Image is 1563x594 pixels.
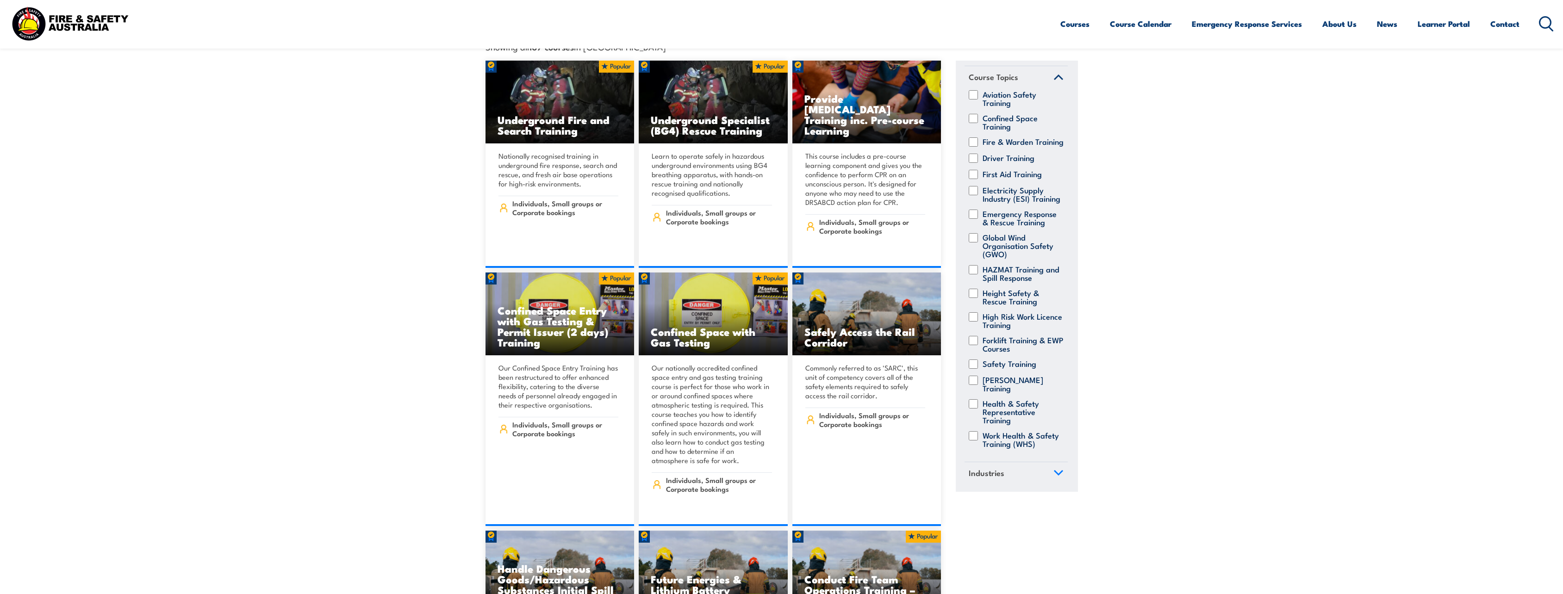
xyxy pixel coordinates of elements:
label: Electricity Supply Industry (ESI) Training [983,186,1064,203]
h3: Confined Space Entry with Gas Testing & Permit Issuer (2 days) Training [498,305,623,347]
span: Individuals, Small groups or Corporate bookings [666,208,772,226]
a: Underground Specialist (BG4) Rescue Training [639,61,788,144]
a: Contact [1490,12,1519,36]
label: High Risk Work Licence Training [983,312,1064,329]
p: Our Confined Space Entry Training has been restructured to offer enhanced flexibility, catering t... [498,363,619,409]
label: HAZMAT Training and Spill Response [983,265,1064,282]
label: Health & Safety Representative Training [983,399,1064,424]
a: Safely Access the Rail Corridor [792,272,941,356]
h3: Safely Access the Rail Corridor [804,326,929,347]
h3: Provide [MEDICAL_DATA] Training inc. Pre-course Learning [804,93,929,136]
a: Course Topics [965,66,1068,90]
label: Aviation Safety Training [983,90,1064,107]
p: Nationally recognised training in underground fire response, search and rescue, and fresh air bas... [498,151,619,188]
label: Forklift Training & EWP Courses [983,336,1064,353]
img: Underground mine rescue [486,61,635,144]
label: Fire & Warden Training [983,137,1064,147]
label: Confined Space Training [983,114,1064,130]
a: Underground Fire and Search Training [486,61,635,144]
label: Emergency Response & Rescue Training [983,210,1064,226]
label: Height Safety & Rescue Training [983,289,1064,305]
img: Fire Team Operations [792,272,941,356]
label: [PERSON_NAME] Training [983,376,1064,392]
h3: Confined Space with Gas Testing [651,326,776,347]
label: Driver Training [983,154,1034,163]
a: Provide [MEDICAL_DATA] Training inc. Pre-course Learning [792,61,941,144]
img: Confined Space Entry [639,272,788,356]
p: Learn to operate safely in hazardous underground environments using BG4 breathing apparatus, with... [652,151,772,198]
img: Confined Space Entry [486,272,635,356]
a: News [1377,12,1397,36]
a: Emergency Response Services [1192,12,1302,36]
label: Safety Training [983,359,1036,369]
span: Individuals, Small groups or Corporate bookings [819,411,925,428]
a: Confined Space with Gas Testing [639,272,788,356]
span: Individuals, Small groups or Corporate bookings [512,420,618,438]
p: This course includes a pre-course learning component and gives you the confidence to perform CPR ... [805,151,926,207]
a: Course Calendar [1110,12,1171,36]
a: Learner Portal [1418,12,1470,36]
a: Confined Space Entry with Gas Testing & Permit Issuer (2 days) Training [486,272,635,356]
h3: Underground Specialist (BG4) Rescue Training [651,114,776,136]
span: Individuals, Small groups or Corporate bookings [819,217,925,235]
a: Courses [1060,12,1090,36]
p: Commonly referred to as 'SARC', this unit of competency covers all of the safety elements require... [805,363,926,400]
span: Individuals, Small groups or Corporate bookings [512,199,618,217]
img: Underground mine rescue [639,61,788,144]
span: Individuals, Small groups or Corporate bookings [666,476,772,493]
label: First Aid Training [983,170,1042,179]
p: Our nationally accredited confined space entry and gas testing training course is perfect for tho... [652,363,772,465]
img: Low Voltage Rescue and Provide CPR [792,61,941,144]
label: Global Wind Organisation Safety (GWO) [983,233,1064,258]
h3: Underground Fire and Search Training [498,114,623,136]
a: About Us [1322,12,1357,36]
span: Showing all in [GEOGRAPHIC_DATA] [486,42,666,51]
a: Industries [965,462,1068,486]
span: Course Topics [969,71,1018,83]
label: Work Health & Safety Training (WHS) [983,431,1064,448]
span: Industries [969,467,1004,479]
